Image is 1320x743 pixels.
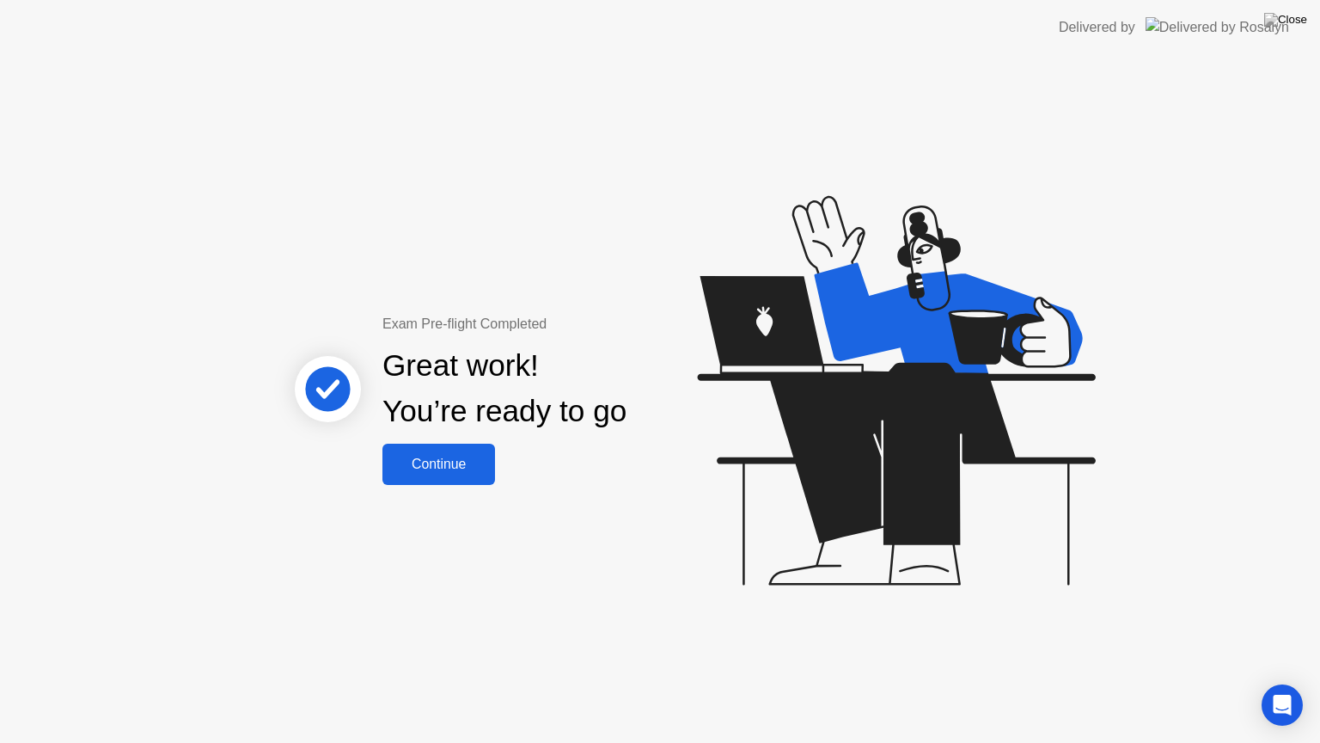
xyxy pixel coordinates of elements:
[382,444,495,485] button: Continue
[388,457,490,472] div: Continue
[382,314,737,335] div: Exam Pre-flight Completed
[382,343,626,434] div: Great work! You’re ready to go
[1264,13,1307,27] img: Close
[1262,685,1303,726] div: Open Intercom Messenger
[1059,17,1135,38] div: Delivered by
[1146,17,1289,37] img: Delivered by Rosalyn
